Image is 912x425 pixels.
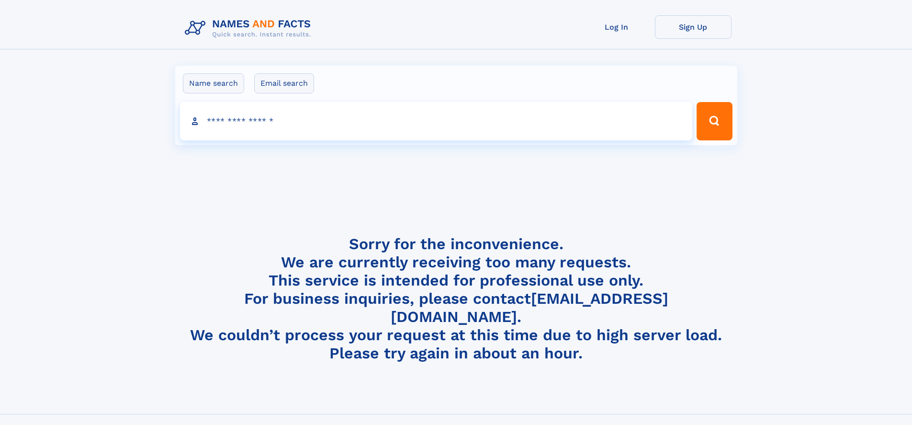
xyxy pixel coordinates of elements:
[254,73,314,93] label: Email search
[183,73,244,93] label: Name search
[181,235,732,363] h4: Sorry for the inconvenience. We are currently receiving too many requests. This service is intend...
[697,102,732,140] button: Search Button
[655,15,732,39] a: Sign Up
[391,289,668,326] a: [EMAIL_ADDRESS][DOMAIN_NAME]
[578,15,655,39] a: Log In
[181,15,319,41] img: Logo Names and Facts
[180,102,693,140] input: search input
